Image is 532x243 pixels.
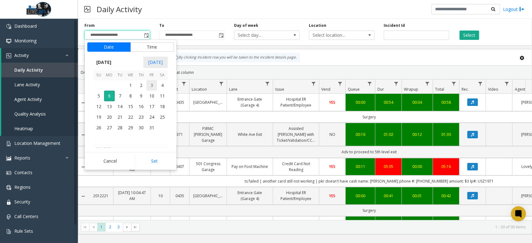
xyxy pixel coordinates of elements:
[125,225,130,230] span: Go to the next page
[143,31,150,40] span: Toggle popup
[349,99,371,105] a: 00:00
[6,170,11,175] img: 'icon'
[449,79,458,88] a: Total Filter Menu
[193,193,223,199] a: [GEOGRAPHIC_DATA]
[437,164,455,169] a: 05:16
[136,112,146,122] td: Thursday, October 23, 2025
[146,70,157,80] th: Fr
[329,164,335,169] span: YES
[87,154,133,168] button: Cancel
[379,99,398,105] div: 00:54
[217,79,225,88] a: Location Filter Menu
[476,79,484,88] a: Rec. Filter Menu
[93,101,104,112] td: Sunday, October 12, 2025
[136,91,146,101] span: 9
[131,223,140,231] span: Go to the last page
[193,161,223,173] a: 501 Congress Garage
[349,164,371,169] a: 00:11
[93,58,114,67] span: [DATE]
[14,228,33,234] span: Rule Sets
[275,87,284,92] span: Issue
[321,87,330,92] span: Vend
[104,112,115,122] td: Monday, October 20, 2025
[136,80,146,91] td: Thursday, October 2, 2025
[93,91,104,101] td: Sunday, October 5, 2025
[93,70,104,80] th: Su
[104,122,115,133] span: 27
[405,131,429,137] a: 00:12
[97,223,106,231] span: Page 1
[515,87,525,92] span: Agent
[404,87,418,92] span: Wrapup
[309,23,326,28] label: Location
[6,141,11,146] img: 'icon'
[349,193,371,199] div: 00:00
[84,2,90,17] img: pageIcon
[336,79,344,88] a: Vend Filter Menu
[125,70,136,80] th: We
[174,193,185,199] a: 0435
[6,24,11,29] img: 'icon'
[93,122,104,133] span: 26
[104,101,115,112] span: 13
[405,99,429,105] div: 00:04
[115,122,125,133] td: Tuesday, October 28, 2025
[125,91,136,101] span: 8
[263,79,271,88] a: Lane Filter Menu
[6,214,11,219] img: 'icon'
[379,131,398,137] a: 01:02
[115,112,125,122] span: 21
[231,219,269,231] a: Entrance Gate (Garage 4)
[125,101,136,112] td: Wednesday, October 15, 2025
[170,53,300,62] div: By clicking Incident row you will be taken to the incident details page.
[84,23,95,28] label: From
[115,91,125,101] td: Tuesday, October 7, 2025
[125,80,136,91] span: 1
[193,99,223,105] a: [GEOGRAPHIC_DATA]
[423,79,431,88] a: Wrapup Filter Menu
[93,2,145,17] h3: Daily Activity
[136,80,146,91] span: 2
[78,67,532,78] div: Drag a column header and drop it here to group by that column
[146,122,157,133] span: 31
[277,126,315,144] a: Assisted [PERSON_NAME] with Ticket/Validation/CC/monthly
[234,31,286,40] span: Select day...
[78,164,88,169] a: Collapse Details
[146,80,157,91] td: Friday, October 3, 2025
[323,164,342,169] a: YES
[502,79,511,88] a: Video Filter Menu
[14,52,29,58] span: Activity
[146,122,157,133] td: Friday, October 31, 2025
[379,193,398,199] a: 00:41
[309,31,361,40] span: Select location...
[106,223,114,231] span: Page 2
[6,53,11,58] img: 'icon'
[115,112,125,122] td: Tuesday, October 21, 2025
[133,225,138,230] span: Go to the last page
[459,31,479,40] button: Select
[405,193,429,199] div: 00:01
[14,111,46,117] span: Quality Analysis
[114,223,123,231] span: Page 3
[277,219,315,231] a: Hospital ER Patient/Employee
[6,156,11,161] img: 'icon'
[104,91,115,101] td: Monday, October 6, 2025
[6,185,11,190] img: 'icon'
[405,164,429,169] a: 00:00
[174,164,185,169] a: 0407
[115,101,125,112] td: Tuesday, October 14, 2025
[146,101,157,112] td: Friday, October 17, 2025
[115,101,125,112] span: 14
[323,193,342,199] a: YES
[1,107,78,121] a: Quality Analysis
[329,193,335,198] span: YES
[136,112,146,122] span: 23
[231,190,269,202] a: Entrance Gate (Garage 4)
[115,122,125,133] span: 28
[157,70,168,80] th: Sa
[78,194,88,199] a: Collapse Details
[123,223,131,231] span: Go to the next page
[157,112,168,122] td: Saturday, October 25, 2025
[14,140,60,146] span: Location Management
